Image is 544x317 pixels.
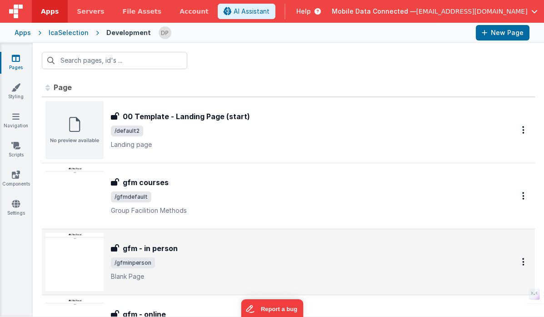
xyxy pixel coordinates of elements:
[296,7,311,16] span: Help
[517,186,531,205] button: Options
[517,121,531,139] button: Options
[111,257,155,268] span: /gfminperson
[218,4,275,19] button: AI Assistant
[111,206,493,215] p: Group Facilition Methods
[234,7,270,16] span: AI Assistant
[123,7,162,16] span: File Assets
[106,28,151,37] div: Development
[123,111,250,122] h3: 00 Template - Landing Page (start)
[54,83,72,92] span: Page
[476,25,529,40] button: New Page
[159,26,171,39] img: d6e3be1ce36d7fc35c552da2480304ca
[111,126,143,136] span: /default2
[332,7,416,16] span: Mobile Data Connected —
[416,7,528,16] span: [EMAIL_ADDRESS][DOMAIN_NAME]
[41,7,59,16] span: Apps
[111,140,493,149] p: Landing page
[111,272,493,281] p: Blank Page
[111,191,151,202] span: /gfmdefault
[15,28,31,37] div: Apps
[123,177,169,188] h3: gfm courses
[517,252,531,271] button: Options
[123,243,178,254] h3: gfm - in person
[42,52,187,69] input: Search pages, id's ...
[332,7,538,16] button: Mobile Data Connected — [EMAIL_ADDRESS][DOMAIN_NAME]
[77,7,104,16] span: Servers
[49,28,89,37] div: IcaSelection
